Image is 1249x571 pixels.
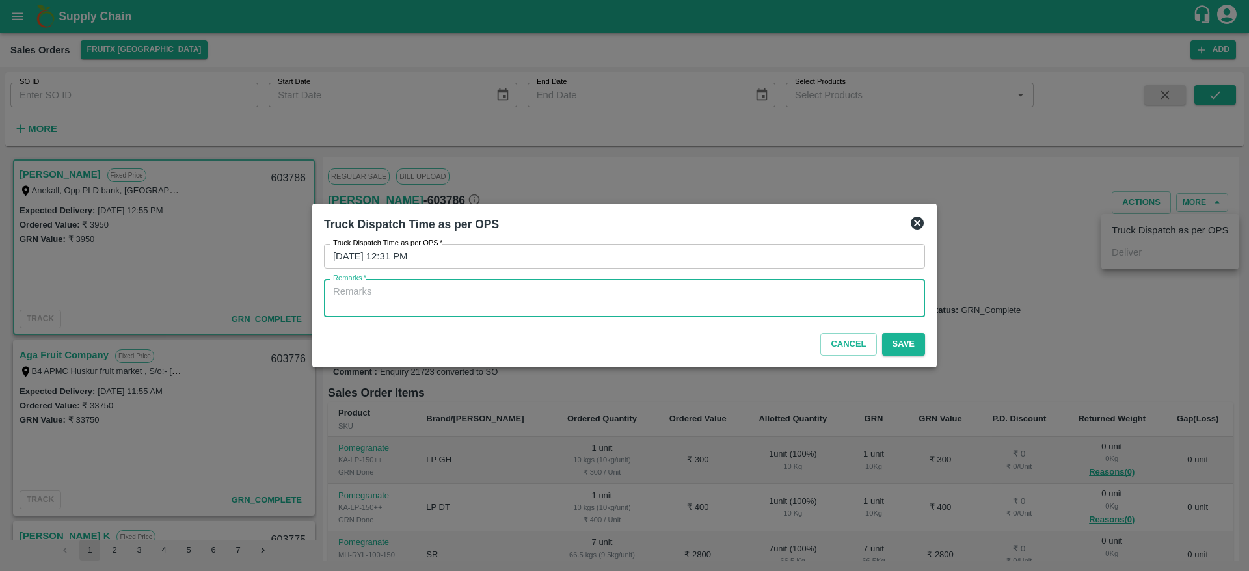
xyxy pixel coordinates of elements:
[324,244,916,269] input: Choose date, selected date is Sep 1, 2025
[333,273,366,284] label: Remarks
[882,333,925,356] button: Save
[324,218,499,231] b: Truck Dispatch Time as per OPS
[820,333,876,356] button: Cancel
[333,238,442,248] label: Truck Dispatch Time as per OPS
